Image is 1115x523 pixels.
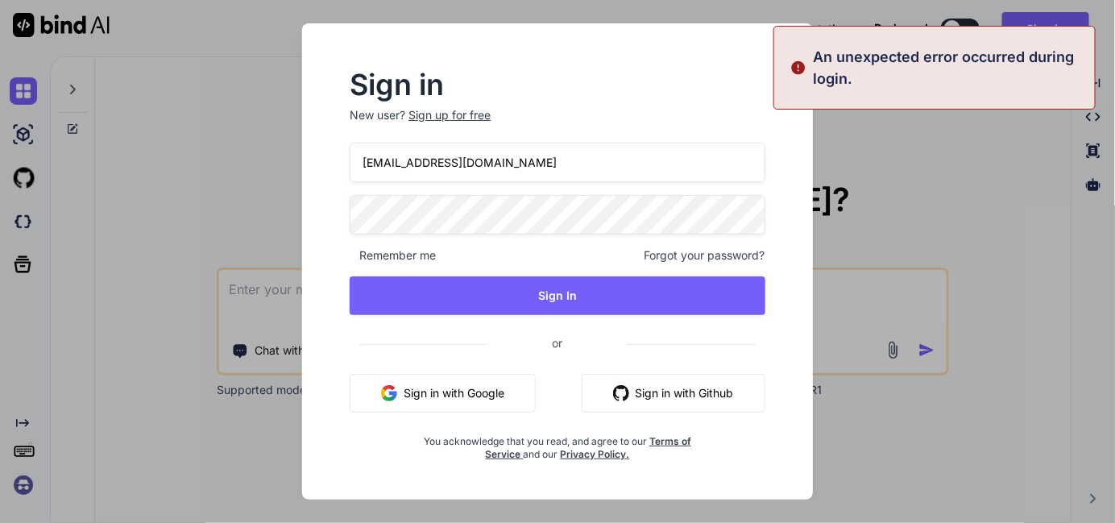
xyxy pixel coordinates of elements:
[350,374,536,413] button: Sign in with Google
[419,425,696,461] div: You acknowledge that you read, and agree to our and our
[381,385,397,401] img: google
[408,107,491,123] div: Sign up for free
[613,385,629,401] img: github
[560,448,629,460] a: Privacy Policy.
[350,72,765,98] h2: Sign in
[350,247,436,264] span: Remember me
[350,107,765,143] p: New user?
[485,435,691,460] a: Terms of Service
[350,143,765,182] input: Login or Email
[582,374,765,413] button: Sign in with Github
[350,276,765,315] button: Sign In
[645,247,765,264] span: Forgot your password?
[487,323,627,363] span: or
[813,46,1085,89] p: An unexpected error occurred during login.
[790,46,806,89] img: alert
